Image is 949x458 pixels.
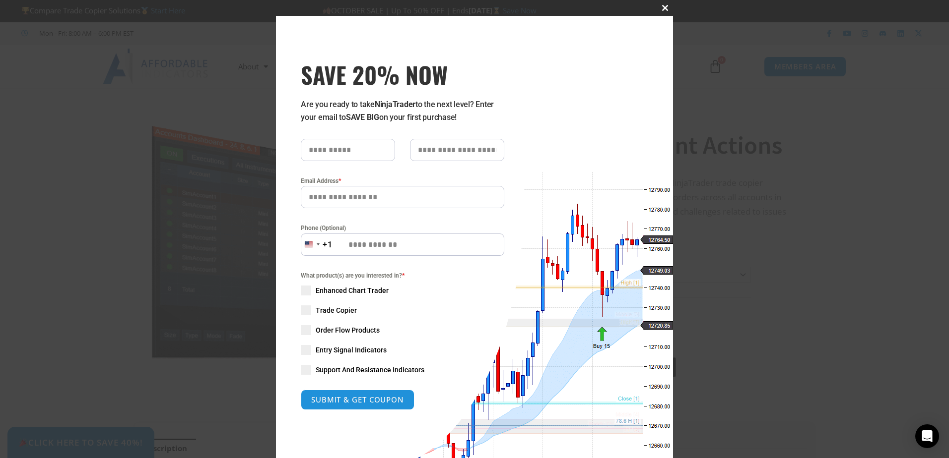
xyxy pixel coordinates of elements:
label: Enhanced Chart Trader [301,286,504,295]
button: Selected country [301,233,333,256]
label: Email Address [301,176,504,186]
span: Entry Signal Indicators [316,345,387,355]
h3: SAVE 20% NOW [301,60,504,88]
button: SUBMIT & GET COUPON [301,390,414,410]
span: Trade Copier [316,305,357,315]
label: Phone (Optional) [301,223,504,233]
label: Order Flow Products [301,325,504,335]
label: Support And Resistance Indicators [301,365,504,375]
div: +1 [323,238,333,251]
strong: SAVE BIG [346,113,379,122]
div: Open Intercom Messenger [915,424,939,448]
strong: NinjaTrader [375,100,415,109]
p: Are you ready to take to the next level? Enter your email to on your first purchase! [301,98,504,124]
span: Order Flow Products [316,325,380,335]
label: Entry Signal Indicators [301,345,504,355]
span: What product(s) are you interested in? [301,271,504,281]
span: Enhanced Chart Trader [316,286,389,295]
span: Support And Resistance Indicators [316,365,424,375]
label: Trade Copier [301,305,504,315]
